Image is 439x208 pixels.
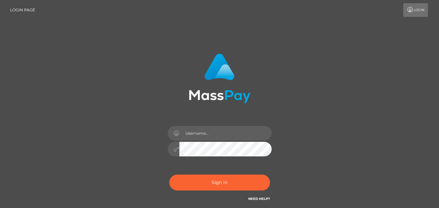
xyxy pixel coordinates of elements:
[189,54,251,103] img: MassPay Login
[403,3,428,17] a: Login
[10,3,35,17] a: Login Page
[179,126,272,141] input: Username...
[169,175,270,190] button: Sign in
[248,197,270,201] a: Need Help?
